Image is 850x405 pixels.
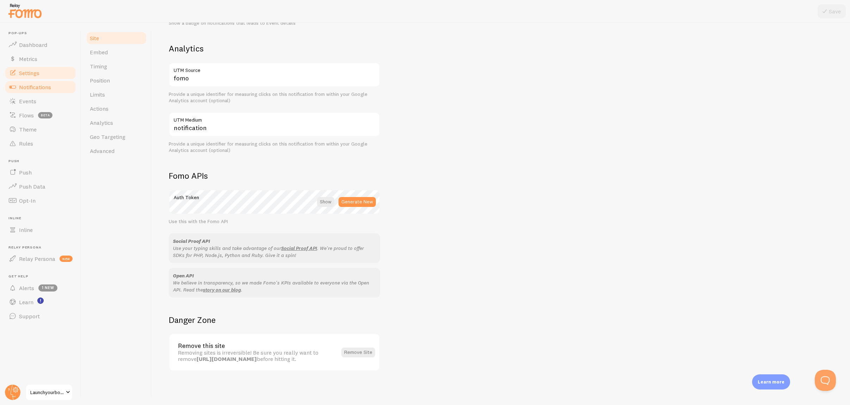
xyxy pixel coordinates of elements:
[4,94,77,108] a: Events
[19,69,39,76] span: Settings
[19,126,37,133] span: Theme
[86,45,147,59] a: Embed
[169,43,380,54] h2: Analytics
[90,119,113,126] span: Analytics
[4,66,77,80] a: Settings
[90,91,105,98] span: Limits
[173,279,376,293] p: We believe in transparency, so we made Fomo's KPIs available to everyone via the Open API. Read t...
[19,197,36,204] span: Opt-In
[86,87,147,102] a: Limits
[30,388,64,397] span: Launchyourboxwithsarah
[86,59,147,73] a: Timing
[339,197,376,207] button: Generate New
[4,281,77,295] a: Alerts 1 new
[4,136,77,151] a: Rules
[169,190,380,202] label: Auth Token
[281,245,317,251] a: Social Proof API
[197,355,257,362] strong: [URL][DOMAIN_NAME]
[169,141,380,153] div: Provide a unique identifier for measuring clicks on this notification from within your Google Ana...
[90,77,110,84] span: Position
[8,274,77,279] span: Get Help
[37,297,44,304] svg: <p>Watch New Feature Tutorials!</p>
[4,223,77,237] a: Inline
[19,98,36,105] span: Events
[19,226,33,233] span: Inline
[4,52,77,66] a: Metrics
[86,73,147,87] a: Position
[169,112,380,124] label: UTM Medium
[8,216,77,221] span: Inline
[90,133,125,140] span: Geo Targeting
[178,349,337,362] div: Removing sites is irreversible! Be sure you really want to remove before hitting it.
[4,38,77,52] a: Dashboard
[90,105,108,112] span: Actions
[4,295,77,309] a: Learn
[19,112,34,119] span: Flows
[86,31,147,45] a: Site
[19,255,55,262] span: Relay Persona
[758,379,784,385] p: Learn more
[169,219,380,225] div: Use this with the Fomo API
[8,31,77,36] span: Pop-ups
[203,287,241,293] a: story on our blog
[19,313,40,320] span: Support
[173,245,376,259] p: Use your typing skills and take advantage of our . We're proud to offer SDKs for PHP, Node.js, Py...
[752,374,790,389] div: Learn more
[815,370,836,391] iframe: Help Scout Beacon - Open
[19,55,37,62] span: Metrics
[86,116,147,130] a: Analytics
[173,238,376,245] div: Social Proof API
[38,284,57,292] span: 1 new
[4,309,77,323] a: Support
[60,256,73,262] span: new
[169,91,380,104] div: Provide a unique identifier for measuring clicks on this notification from within your Google Ana...
[4,194,77,208] a: Opt-In
[7,2,43,20] img: fomo-relay-logo-orange.svg
[4,165,77,179] a: Push
[86,102,147,116] a: Actions
[4,122,77,136] a: Theme
[341,348,375,357] button: Remove Site
[19,284,34,292] span: Alerts
[4,252,77,266] a: Relay Persona new
[169,62,380,74] label: UTM Source
[169,170,380,181] h2: Fomo APIs
[19,140,33,147] span: Rules
[90,49,108,56] span: Embed
[4,179,77,194] a: Push Data
[86,130,147,144] a: Geo Targeting
[90,35,99,42] span: Site
[38,112,52,118] span: beta
[19,183,45,190] span: Push Data
[25,384,73,401] a: Launchyourboxwithsarah
[8,159,77,164] span: Push
[8,245,77,250] span: Relay Persona
[19,169,32,176] span: Push
[178,343,337,349] div: Remove this site
[19,84,51,91] span: Notifications
[4,108,77,122] a: Flows beta
[173,272,376,279] div: Open API
[169,314,380,325] h2: Danger Zone
[19,41,47,48] span: Dashboard
[90,63,107,70] span: Timing
[86,144,147,158] a: Advanced
[4,80,77,94] a: Notifications
[90,147,114,154] span: Advanced
[19,299,33,306] span: Learn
